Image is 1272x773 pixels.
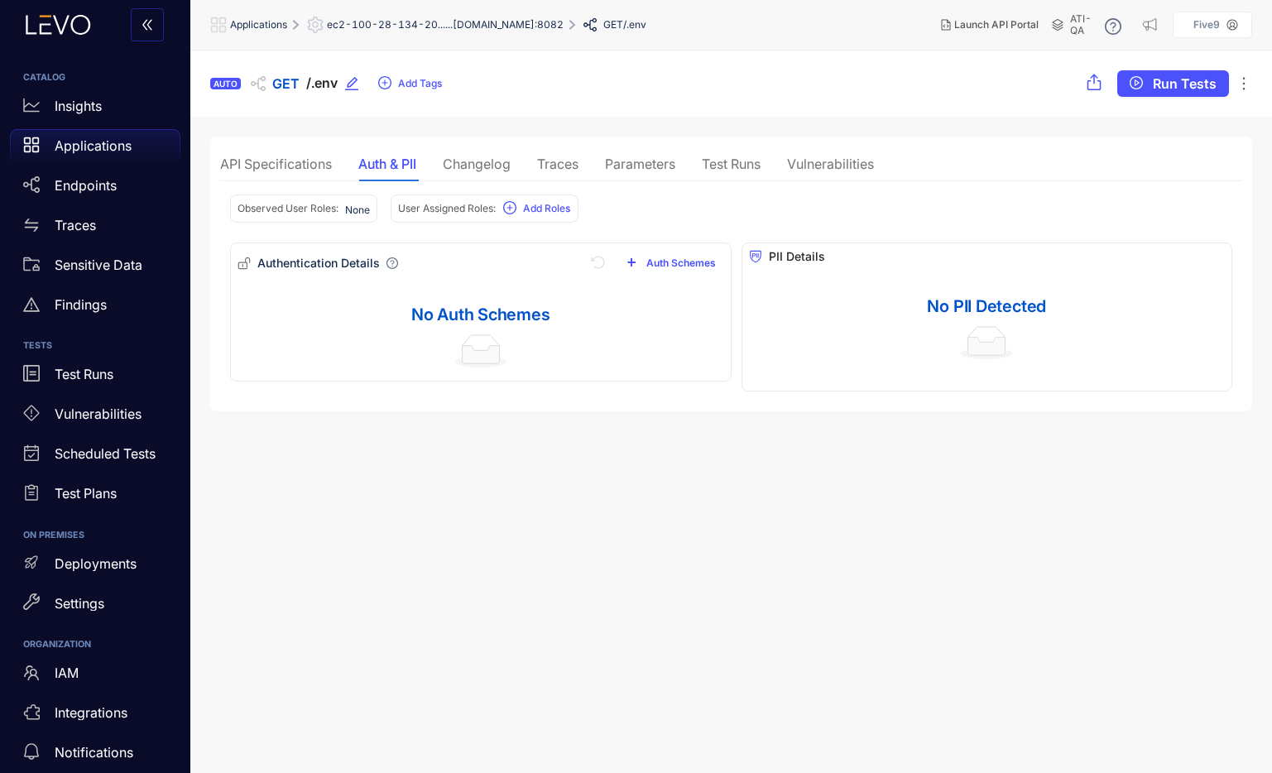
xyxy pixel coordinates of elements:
span: Launch API Portal [954,19,1039,31]
span: /.env [306,75,338,91]
span: setting [307,17,327,33]
p: Insights [55,98,102,113]
span: Auth Schemes [646,257,716,269]
p: Sensitive Data [55,257,142,272]
span: Add Tags [398,78,442,89]
div: Traces [537,156,578,171]
p: IAM [55,665,79,680]
span: ATI-QA [1070,13,1092,36]
h6: ORGANIZATION [23,640,167,650]
a: Integrations [10,696,180,736]
p: Deployments [55,556,137,571]
p: Test Runs [55,367,113,382]
span: edit [344,76,359,91]
a: Insights [10,89,180,129]
div: Changelog [443,156,511,171]
button: Launch API Portal [928,12,1052,38]
h6: TESTS [23,341,167,351]
p: Integrations [55,705,127,720]
a: Applications [10,129,180,169]
p: Findings [55,297,107,312]
h6: ON PREMISES [23,531,167,540]
span: plus [626,257,636,269]
span: Run Tests [1153,76,1217,91]
p: Five9 [1193,19,1220,31]
button: plus-circleAdd Roles [502,195,571,222]
a: Traces [10,209,180,248]
span: GET [603,19,623,31]
span: swap [23,217,40,233]
span: ellipsis [1236,75,1252,92]
p: Traces [55,218,96,233]
a: Test Plans [10,478,180,517]
button: edit [344,70,371,97]
p: Test Plans [55,486,117,501]
div: PII Details [749,250,825,263]
p: Endpoints [55,178,117,193]
span: ec2-100-28-134-20......[DOMAIN_NAME]:8082 [327,19,564,31]
div: No PII Detected [927,296,1046,316]
a: Test Runs [10,358,180,398]
div: API Specifications [220,156,332,171]
p: Applications [55,138,132,153]
div: No Auth Schemes [411,305,550,324]
a: Sensitive Data [10,248,180,288]
a: Vulnerabilities [10,398,180,438]
button: plusAuth Schemes [618,253,724,273]
h6: CATALOG [23,73,167,83]
div: Vulnerabilities [787,156,874,171]
button: plus-circleAdd Tags [377,70,443,97]
a: Findings [10,288,180,328]
span: None [345,204,370,216]
span: plus-circle [503,201,516,216]
h2: User Assigned Roles: [398,204,496,214]
a: Scheduled Tests [10,438,180,478]
p: Vulnerabilities [55,406,142,421]
a: Deployments [10,547,180,587]
span: plus-circle [378,76,391,91]
div: AUTO [210,78,241,89]
div: Test Runs [702,156,761,171]
span: play-circle [1130,76,1143,91]
p: Scheduled Tests [55,446,156,461]
div: Auth & PII [358,156,416,171]
span: double-left [141,18,154,33]
span: Add Roles [523,203,570,214]
span: team [23,665,40,681]
div: Parameters [605,156,675,171]
h2: Observed User Roles: [238,204,338,214]
article: Authentication Details [257,257,380,269]
p: Notifications [55,745,133,760]
button: double-left [131,8,164,41]
a: Settings [10,587,180,627]
button: play-circleRun Tests [1117,70,1229,97]
span: GET [272,76,300,91]
a: Endpoints [10,169,180,209]
span: /.env [623,19,646,31]
p: Settings [55,596,104,611]
span: Applications [230,19,287,31]
a: IAM [10,656,180,696]
span: warning [23,296,40,313]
